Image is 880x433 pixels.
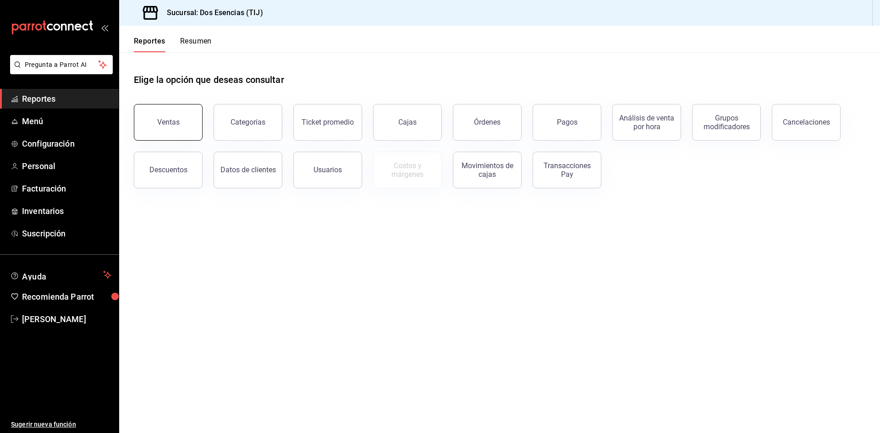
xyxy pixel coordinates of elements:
button: Pagos [533,104,601,141]
div: Ticket promedio [302,118,354,126]
button: Pregunta a Parrot AI [10,55,113,74]
div: Costos y márgenes [379,161,436,179]
button: Usuarios [293,152,362,188]
button: Descuentos [134,152,203,188]
button: Ventas [134,104,203,141]
div: Cancelaciones [783,118,830,126]
button: Análisis de venta por hora [612,104,681,141]
div: Categorías [231,118,265,126]
span: [PERSON_NAME] [22,313,111,325]
a: Pregunta a Parrot AI [6,66,113,76]
h3: Sucursal: Dos Esencias (TIJ) [159,7,263,18]
button: Contrata inventarios para ver este reporte [373,152,442,188]
span: Configuración [22,137,111,150]
button: Grupos modificadores [692,104,761,141]
div: Órdenes [474,118,500,126]
span: Menú [22,115,111,127]
button: Categorías [214,104,282,141]
span: Sugerir nueva función [11,420,111,429]
div: Descuentos [149,165,187,174]
button: Datos de clientes [214,152,282,188]
span: Personal [22,160,111,172]
button: Resumen [180,37,212,52]
span: Pregunta a Parrot AI [25,60,99,70]
div: Grupos modificadores [698,114,755,131]
div: navigation tabs [134,37,212,52]
button: Cajas [373,104,442,141]
button: Cancelaciones [772,104,841,141]
div: Análisis de venta por hora [618,114,675,131]
span: Ayuda [22,269,99,280]
div: Cajas [398,118,417,126]
h1: Elige la opción que deseas consultar [134,73,284,87]
div: Transacciones Pay [539,161,595,179]
span: Suscripción [22,227,111,240]
span: Recomienda Parrot [22,290,111,303]
span: Facturación [22,182,111,195]
div: Movimientos de cajas [459,161,516,179]
div: Datos de clientes [220,165,276,174]
div: Usuarios [313,165,342,174]
button: Transacciones Pay [533,152,601,188]
span: Reportes [22,93,111,105]
button: open_drawer_menu [101,24,108,31]
button: Movimientos de cajas [453,152,522,188]
button: Reportes [134,37,165,52]
button: Órdenes [453,104,522,141]
div: Ventas [157,118,180,126]
span: Inventarios [22,205,111,217]
button: Ticket promedio [293,104,362,141]
div: Pagos [557,118,577,126]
